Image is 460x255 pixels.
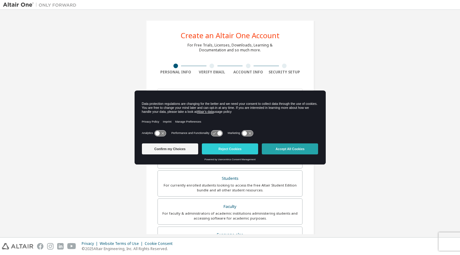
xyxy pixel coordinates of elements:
p: © 2025 Altair Engineering, Inc. All Rights Reserved. [82,246,176,251]
img: Altair One [3,2,80,8]
div: Account Info [230,70,266,75]
div: Website Terms of Use [100,241,145,246]
img: instagram.svg [47,243,54,249]
div: For faculty & administrators of academic institutions administering students and accessing softwa... [161,211,299,221]
div: Students [161,174,299,183]
div: Personal Info [158,70,194,75]
img: youtube.svg [67,243,76,249]
div: For currently enrolled students looking to access the free Altair Student Edition bundle and all ... [161,183,299,193]
div: Cookie Consent [145,241,176,246]
div: Everyone else [161,231,299,239]
img: altair_logo.svg [2,243,33,249]
div: For Free Trials, Licenses, Downloads, Learning & Documentation and so much more. [187,43,273,53]
img: facebook.svg [37,243,43,249]
div: Create an Altair One Account [181,32,280,39]
div: Faculty [161,202,299,211]
div: Privacy [82,241,100,246]
img: linkedin.svg [57,243,64,249]
div: Security Setup [266,70,303,75]
div: Verify Email [194,70,230,75]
